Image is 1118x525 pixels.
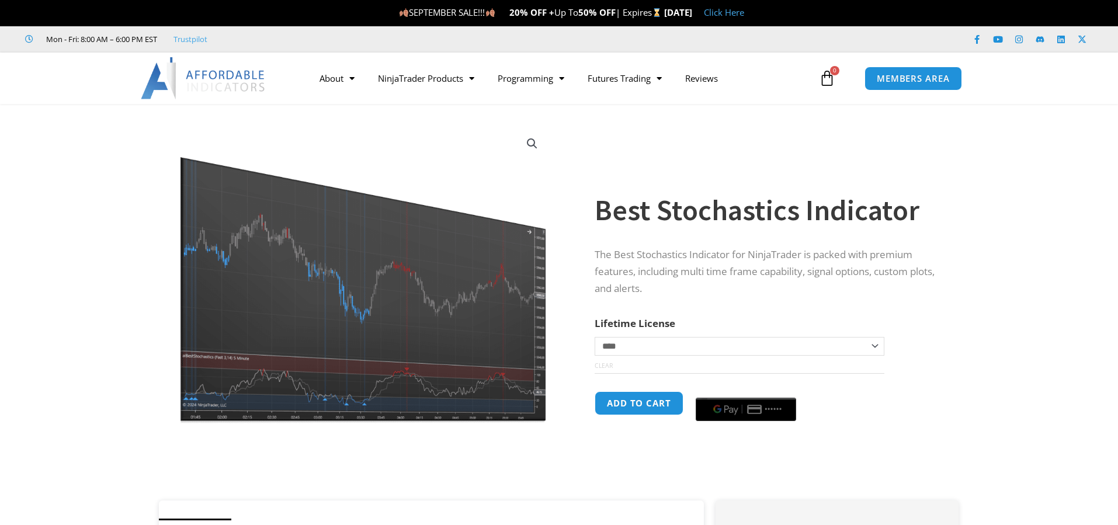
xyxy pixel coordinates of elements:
[696,398,796,421] button: Buy with GPay
[693,390,798,391] iframe: Secure payment input frame
[366,65,486,92] a: NinjaTrader Products
[399,6,664,18] span: SEPTEMBER SALE!!! Up To | Expires
[595,248,935,295] span: The Best Stochastics Indicator for NinjaTrader is packed with premium features, including multi t...
[801,61,853,95] a: 0
[595,361,613,370] a: Clear options
[595,190,936,231] h1: Best Stochastics Indicator
[877,74,950,83] span: MEMBERS AREA
[308,65,366,92] a: About
[830,66,839,75] span: 0
[578,6,616,18] strong: 50% OFF
[652,8,661,17] img: ⌛
[704,6,744,18] a: Click Here
[765,405,782,413] text: ••••••
[509,6,554,18] strong: 20% OFF +
[400,8,408,17] img: 🍂
[176,124,551,425] img: Best Stochastics
[673,65,730,92] a: Reviews
[664,6,692,18] strong: [DATE]
[173,32,207,46] a: Trustpilot
[595,391,683,415] button: Add to cart
[522,133,543,154] a: View full-screen image gallery
[486,8,495,17] img: 🍂
[141,57,266,99] img: LogoAI | Affordable Indicators – NinjaTrader
[308,65,816,92] nav: Menu
[486,65,576,92] a: Programming
[43,32,157,46] span: Mon - Fri: 8:00 AM – 6:00 PM EST
[864,67,962,91] a: MEMBERS AREA
[576,65,673,92] a: Futures Trading
[595,317,675,330] label: Lifetime License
